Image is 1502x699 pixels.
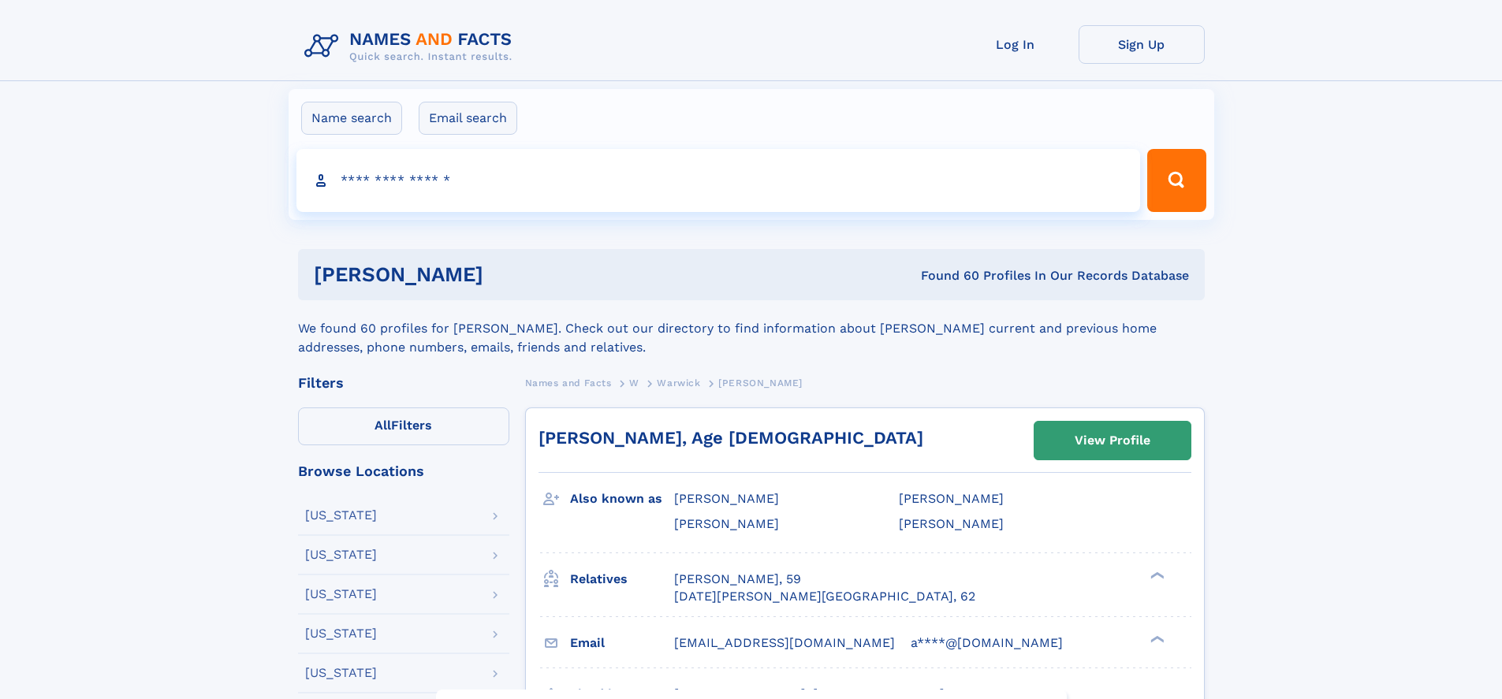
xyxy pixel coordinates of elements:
[570,566,674,593] h3: Relatives
[298,407,509,445] label: Filters
[657,377,700,389] span: Warwick
[298,376,509,390] div: Filters
[1075,422,1150,459] div: View Profile
[296,149,1141,212] input: search input
[298,464,509,478] div: Browse Locations
[305,548,377,561] div: [US_STATE]
[1147,149,1206,212] button: Search Button
[305,667,377,679] div: [US_STATE]
[301,102,402,135] label: Name search
[702,267,1189,284] div: Found 60 Profiles In Our Records Database
[1034,422,1191,459] a: View Profile
[539,428,923,448] a: [PERSON_NAME], Age [DEMOGRAPHIC_DATA]
[674,635,895,650] span: [EMAIL_ADDRESS][DOMAIN_NAME]
[305,509,377,522] div: [US_STATE]
[674,491,779,506] span: [PERSON_NAME]
[419,102,517,135] label: Email search
[375,418,391,433] span: All
[1146,634,1165,644] div: ❯
[674,588,975,605] a: [DATE][PERSON_NAME][GEOGRAPHIC_DATA], 62
[1146,570,1165,580] div: ❯
[657,373,700,392] a: Warwick
[525,373,612,392] a: Names and Facts
[899,491,1004,506] span: [PERSON_NAME]
[674,516,779,531] span: [PERSON_NAME]
[314,265,703,284] h1: [PERSON_NAME]
[629,373,639,392] a: W
[674,571,801,588] a: [PERSON_NAME], 59
[1079,25,1205,64] a: Sign Up
[570,485,674,512] h3: Also known as
[305,627,377,640] div: [US_STATE]
[298,300,1205,357] div: We found 60 profiles for [PERSON_NAME]. Check out our directory to find information about [PERSON...
[718,377,803,389] span: [PERSON_NAME]
[952,25,1079,64] a: Log In
[570,630,674,656] h3: Email
[305,588,377,600] div: [US_STATE]
[899,516,1004,531] span: [PERSON_NAME]
[298,25,525,68] img: Logo Names and Facts
[629,377,639,389] span: W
